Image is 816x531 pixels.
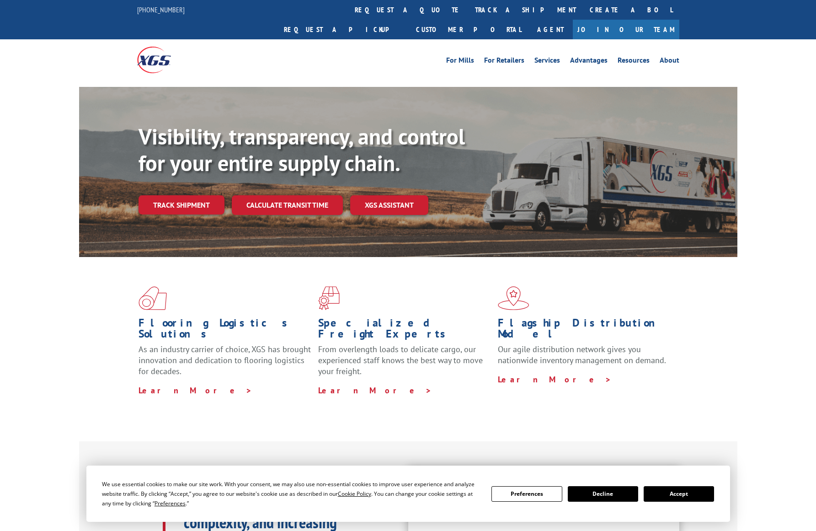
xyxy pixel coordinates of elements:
a: XGS ASSISTANT [350,195,428,215]
div: We use essential cookies to make our site work. With your consent, we may also use non-essential ... [102,479,480,508]
h1: Flooring Logistics Solutions [139,317,311,344]
a: Learn More > [139,385,252,396]
span: Cookie Policy [338,490,371,498]
a: Advantages [570,57,608,67]
a: Learn More > [498,374,612,385]
a: Request a pickup [277,20,409,39]
b: Visibility, transparency, and control for your entire supply chain. [139,122,465,177]
a: About [660,57,679,67]
a: [PHONE_NUMBER] [137,5,185,14]
span: As an industry carrier of choice, XGS has brought innovation and dedication to flooring logistics... [139,344,311,376]
a: Resources [618,57,650,67]
a: Calculate transit time [232,195,343,215]
a: Agent [528,20,573,39]
span: Our agile distribution network gives you nationwide inventory management on demand. [498,344,666,365]
h1: Flagship Distribution Model [498,317,671,344]
button: Decline [568,486,638,502]
a: Join Our Team [573,20,679,39]
img: xgs-icon-focused-on-flooring-red [318,286,340,310]
a: Services [534,57,560,67]
a: Learn More > [318,385,432,396]
img: xgs-icon-flagship-distribution-model-red [498,286,529,310]
button: Preferences [491,486,562,502]
img: xgs-icon-total-supply-chain-intelligence-red [139,286,167,310]
a: For Mills [446,57,474,67]
p: From overlength loads to delicate cargo, our experienced staff knows the best way to move your fr... [318,344,491,385]
a: Customer Portal [409,20,528,39]
a: For Retailers [484,57,524,67]
h1: Specialized Freight Experts [318,317,491,344]
div: Cookie Consent Prompt [86,466,730,522]
span: Preferences [155,499,186,507]
a: Track shipment [139,195,224,215]
button: Accept [644,486,714,502]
